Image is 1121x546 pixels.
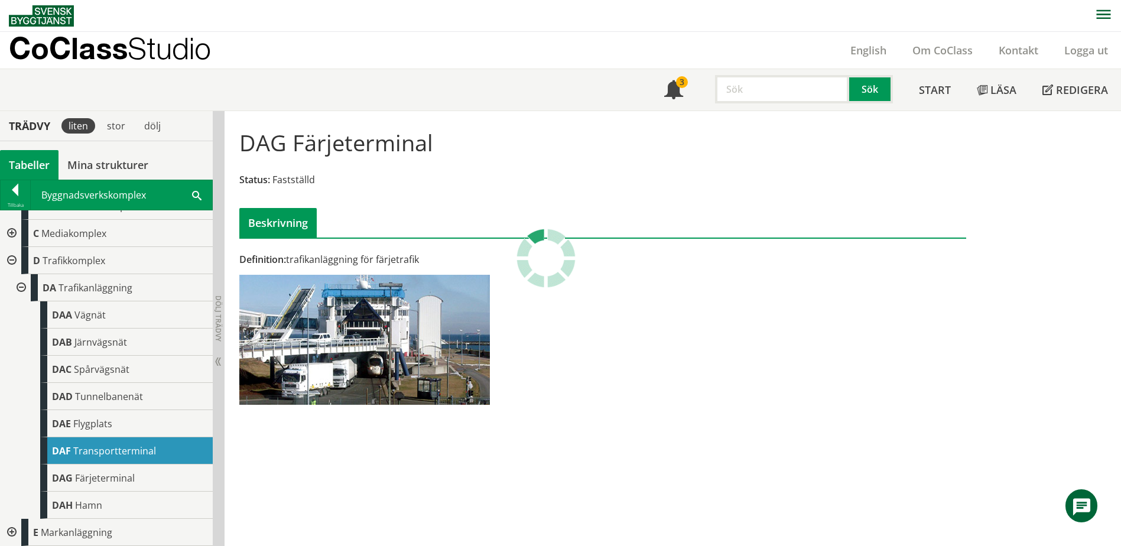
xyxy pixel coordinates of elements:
span: DAE [52,417,71,430]
span: DAH [52,499,73,512]
a: Start [906,69,964,110]
span: Mediakomplex [41,227,106,240]
div: trafikanläggning för färjetrafik [239,253,717,266]
span: DAB [52,336,72,349]
a: Redigera [1029,69,1121,110]
div: Trädvy [2,119,57,132]
a: CoClassStudio [9,32,236,69]
span: Status: [239,173,270,186]
h1: DAG Färjeterminal [239,129,433,155]
span: C [33,227,39,240]
a: Läsa [964,69,1029,110]
a: 3 [651,69,696,110]
span: Flygplats [73,417,112,430]
span: Vägnät [74,308,106,321]
span: Markanläggning [41,526,112,539]
span: Sök i tabellen [192,188,202,201]
div: Byggnadsverkskomplex [31,180,212,210]
span: DAF [52,444,71,457]
a: Mina strukturer [59,150,157,180]
span: Redigera [1056,83,1108,97]
span: Definition: [239,253,286,266]
span: Fastställd [272,173,315,186]
span: Trafikanläggning [59,281,132,294]
span: DAD [52,390,73,403]
div: Tillbaka [1,200,30,210]
span: Start [919,83,951,97]
span: Hamn [75,499,102,512]
div: 3 [676,76,688,88]
span: Transportterminal [73,444,156,457]
a: English [837,43,899,57]
span: DAA [52,308,72,321]
a: Logga ut [1051,43,1121,57]
span: D [33,254,40,267]
span: Studio [128,31,211,66]
input: Sök [715,75,849,103]
img: dag-farjeterminal.jpg [239,275,490,405]
div: liten [61,118,95,134]
span: Dölj trädvy [213,295,223,342]
div: Beskrivning [239,208,317,238]
span: DA [43,281,56,294]
a: Om CoClass [899,43,986,57]
a: Kontakt [986,43,1051,57]
span: Trafikkomplex [43,254,105,267]
button: Sök [849,75,893,103]
p: CoClass [9,41,211,55]
span: Notifikationer [664,82,683,100]
div: dölj [137,118,168,134]
span: DAG [52,472,73,485]
span: Läsa [990,83,1016,97]
img: Svensk Byggtjänst [9,5,74,27]
span: Färjeterminal [75,472,135,485]
span: Spårvägsnät [74,363,129,376]
div: stor [100,118,132,134]
span: E [33,526,38,539]
span: Tunnelbanenät [75,390,143,403]
span: DAC [52,363,72,376]
span: Järnvägsnät [74,336,127,349]
img: Laddar [516,229,576,288]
